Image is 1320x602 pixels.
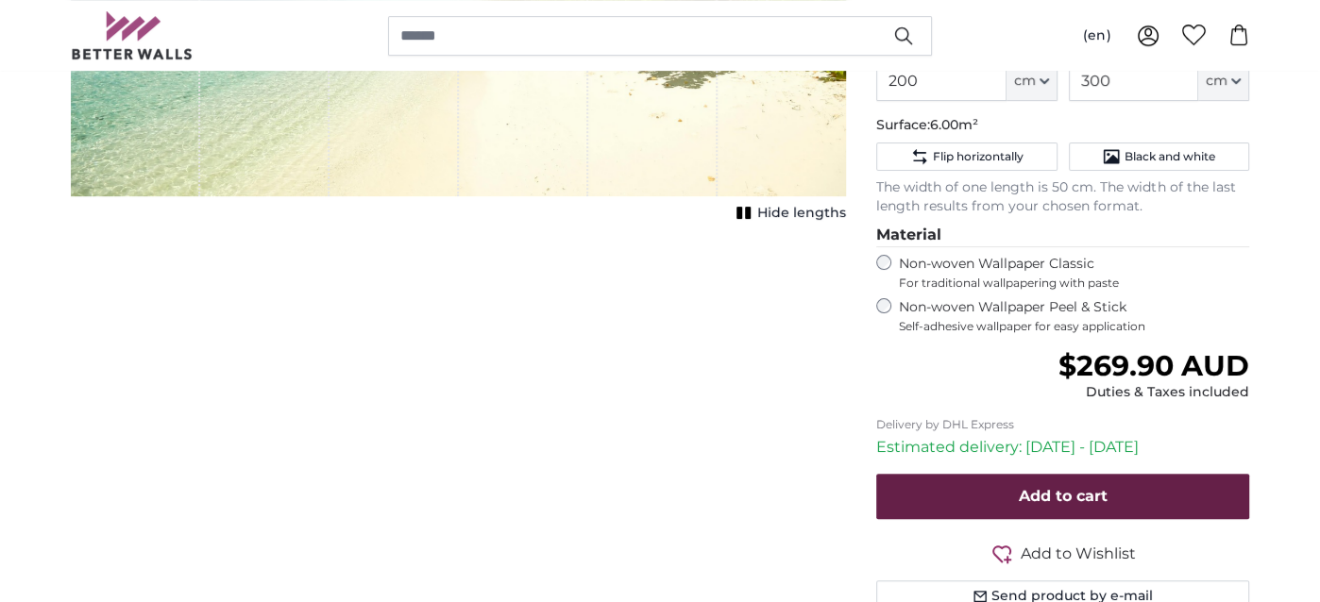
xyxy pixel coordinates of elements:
[876,436,1249,459] p: Estimated delivery: [DATE] - [DATE]
[757,204,846,223] span: Hide lengths
[1069,142,1249,171] button: Black and white
[1019,487,1108,505] span: Add to cart
[1058,383,1249,402] div: Duties & Taxes included
[1021,543,1136,565] span: Add to Wishlist
[731,200,846,226] button: Hide lengths
[1058,348,1249,383] span: $269.90 AUD
[876,224,1249,247] legend: Material
[876,417,1249,432] p: Delivery by DHL Express
[876,178,1249,216] p: The width of one length is 50 cm. The width of the last length results from your chosen format.
[1068,19,1125,53] button: (en)
[71,11,194,59] img: Betterwalls
[876,542,1249,565] button: Add to Wishlist
[876,142,1057,171] button: Flip horizontally
[1198,61,1249,101] button: cm
[899,298,1249,334] label: Non-woven Wallpaper Peel & Stick
[899,319,1249,334] span: Self-adhesive wallpaper for easy application
[1014,72,1036,91] span: cm
[876,116,1249,135] p: Surface:
[1007,61,1058,101] button: cm
[1125,149,1215,164] span: Black and white
[876,474,1249,519] button: Add to cart
[1206,72,1227,91] span: cm
[933,149,1024,164] span: Flip horizontally
[899,276,1249,291] span: For traditional wallpapering with paste
[899,255,1249,291] label: Non-woven Wallpaper Classic
[930,116,978,133] span: 6.00m²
